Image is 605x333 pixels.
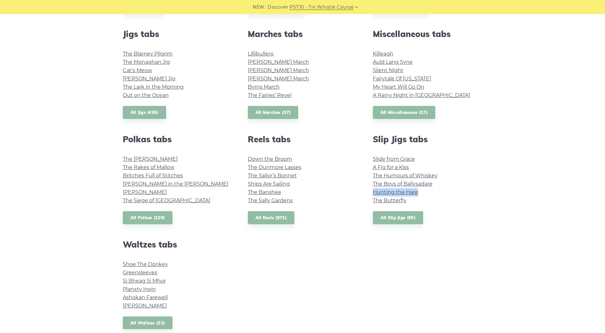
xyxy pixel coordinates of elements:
a: All Jigs (436) [123,106,166,119]
a: Auld Lang Syne [373,59,413,65]
a: [PERSON_NAME] March [248,59,309,65]
a: All Miscellaneous (17) [373,106,436,119]
a: The Sailor’s Bonnet [248,173,297,179]
a: All Reels (871) [248,211,295,224]
span: Discover [268,4,289,11]
h2: Polkas tabs [123,134,232,144]
a: [PERSON_NAME] [123,189,167,195]
a: Hunting the Hare [373,189,418,195]
a: A Fig for a Kiss [373,164,409,170]
a: PST10 - Tin Whistle Course [290,4,353,11]
a: [PERSON_NAME] March [248,67,309,73]
a: The Fairies’ Revel [248,92,291,98]
h2: Reels tabs [248,134,358,144]
a: Fairytale Of [US_STATE] [373,76,431,82]
a: The Rakes of Mallow [123,164,174,170]
a: Greensleeves [123,270,157,276]
a: My Heart Will Go On [373,84,424,90]
a: The Blarney Pilgrim [123,51,173,57]
h2: Marches tabs [248,29,358,39]
a: The Boys of Ballysadare [373,181,432,187]
a: Out on the Ocean [123,92,169,98]
a: Britches Full of Stitches [123,173,183,179]
a: Slide from Grace [373,156,415,162]
h2: Jigs tabs [123,29,232,39]
span: NEW: [253,4,266,11]
a: Cat’s Meow [123,67,152,73]
a: [PERSON_NAME] [123,303,167,309]
a: A Rainy Night in [GEOGRAPHIC_DATA] [373,92,470,98]
a: The Banshee [248,189,281,195]
a: Byrns March [248,84,280,90]
a: [PERSON_NAME] in the [PERSON_NAME] [123,181,228,187]
a: Planxty Irwin [123,286,156,292]
a: Si­ Bheag Si­ Mhor [123,278,166,284]
a: All Polkas (129) [123,211,173,224]
a: Killeagh [373,51,393,57]
a: Silent Night [373,67,403,73]
a: The [PERSON_NAME] [123,156,178,162]
h2: Waltzes tabs [123,240,232,249]
a: Down the Broom [248,156,292,162]
a: The Butterfly [373,197,407,204]
a: The Siege of [GEOGRAPHIC_DATA] [123,197,210,204]
a: The Monaghan Jig [123,59,170,65]
a: [PERSON_NAME] March [248,76,309,82]
a: The Sally Gardens [248,197,293,204]
a: Ships Are Sailing [248,181,290,187]
a: Shoe The Donkey [123,261,168,267]
h2: Miscellaneous tabs [373,29,483,39]
a: All Marches (37) [248,106,299,119]
a: All Slip Jigs (95) [373,211,423,224]
a: All Waltzes (21) [123,316,173,329]
a: The Humours of Whiskey [373,173,438,179]
a: Lillibullero [248,51,274,57]
a: The Dunmore Lasses [248,164,301,170]
a: [PERSON_NAME] Jig [123,76,175,82]
a: The Lark in the Morning [123,84,184,90]
h2: Slip Jigs tabs [373,134,483,144]
a: Ashokan Farewell [123,294,168,300]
